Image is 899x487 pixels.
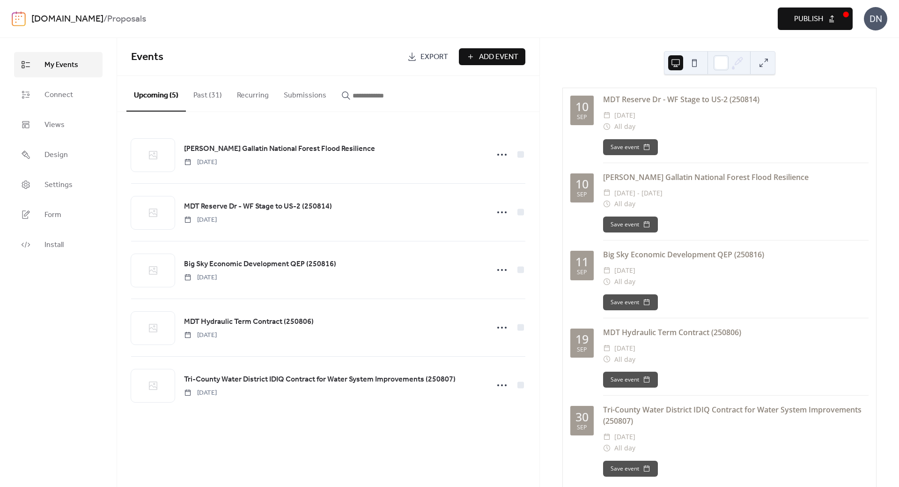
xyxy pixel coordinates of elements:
span: Add Event [479,52,518,63]
div: Big Sky Economic Development QEP (250816) [603,249,869,260]
div: ​ [603,354,611,365]
span: [DATE] [614,265,635,276]
div: DN [864,7,887,30]
button: Add Event [459,48,525,65]
span: Events [131,47,163,67]
b: Proposals [107,10,146,28]
span: All day [614,198,635,210]
span: [DATE] [614,431,635,442]
div: ​ [603,121,611,132]
a: Install [14,232,103,257]
a: Export [400,48,455,65]
div: Tri-County Water District IDIQ Contract for Water System Improvements (250807) [603,404,869,427]
button: Save event [603,372,658,388]
span: Views [44,120,65,131]
a: Views [14,112,103,137]
button: Past (31) [186,76,229,111]
b: / [103,10,107,28]
span: Export [420,52,448,63]
div: MDT Reserve Dr - WF Stage to US-2 (250814) [603,94,869,105]
button: Recurring [229,76,276,111]
span: Tri-County Water District IDIQ Contract for Water System Improvements (250807) [184,374,456,385]
a: Design [14,142,103,167]
div: [PERSON_NAME] Gallatin National Forest Flood Resilience [603,172,869,183]
a: Settings [14,172,103,197]
span: [DATE] [614,110,635,121]
div: 10 [575,101,589,112]
div: 19 [575,333,589,345]
div: ​ [603,198,611,210]
div: ​ [603,276,611,287]
div: ​ [603,442,611,454]
span: [DATE] [184,273,217,283]
a: MDT Reserve Dr - WF Stage to US-2 (250814) [184,201,332,213]
div: Sep [577,114,587,120]
a: MDT Hydraulic Term Contract (250806) [184,316,314,328]
img: logo [12,11,26,26]
span: Install [44,240,64,251]
span: All day [614,121,635,132]
div: ​ [603,431,611,442]
span: Publish [794,14,823,25]
div: Sep [577,270,587,276]
a: Tri-County Water District IDIQ Contract for Water System Improvements (250807) [184,374,456,386]
button: Save event [603,294,658,310]
button: Publish [778,7,853,30]
a: My Events [14,52,103,77]
span: MDT Reserve Dr - WF Stage to US-2 (250814) [184,201,332,212]
div: 10 [575,178,589,190]
span: [DATE] [184,388,217,398]
span: [DATE] - [DATE] [614,187,663,199]
div: MDT Hydraulic Term Contract (250806) [603,327,869,338]
button: Save event [603,217,658,232]
button: Save event [603,461,658,477]
a: Big Sky Economic Development QEP (250816) [184,258,336,270]
div: Sep [577,347,587,353]
button: Submissions [276,76,334,111]
span: All day [614,276,635,287]
span: My Events [44,60,78,71]
a: [PERSON_NAME] Gallatin National Forest Flood Resilience [184,143,375,155]
div: Sep [577,425,587,431]
span: Settings [44,180,73,191]
div: Sep [577,192,587,198]
div: 30 [575,411,589,423]
a: [DOMAIN_NAME] [31,10,103,28]
button: Save event [603,139,658,155]
span: Design [44,150,68,161]
span: Connect [44,90,73,101]
span: Form [44,210,61,221]
button: Upcoming (5) [126,76,186,112]
a: Connect [14,82,103,107]
span: [DATE] [184,215,217,225]
span: [DATE] [184,157,217,167]
div: ​ [603,265,611,276]
div: 11 [575,256,589,268]
span: [DATE] [184,330,217,340]
div: ​ [603,343,611,354]
span: [DATE] [614,343,635,354]
a: Form [14,202,103,227]
div: ​ [603,110,611,121]
div: ​ [603,187,611,199]
span: MDT Hydraulic Term Contract (250806) [184,316,314,328]
span: All day [614,442,635,454]
span: All day [614,354,635,365]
